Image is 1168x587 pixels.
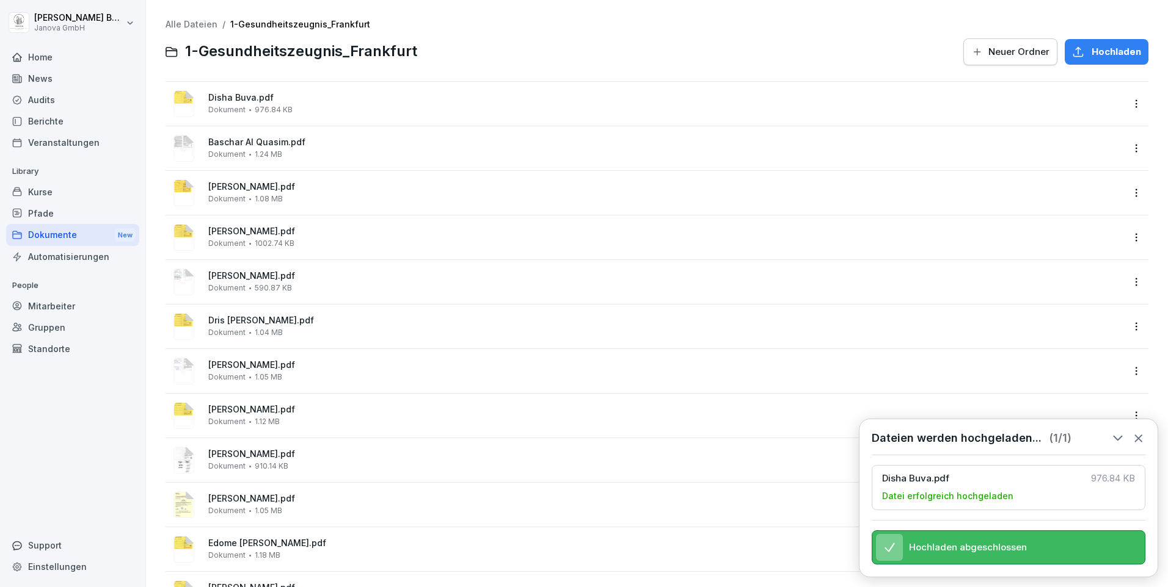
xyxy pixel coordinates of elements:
a: Alle Dateien [166,19,217,29]
a: Standorte [6,338,139,359]
a: Gruppen [6,317,139,338]
button: Hochladen [1065,39,1148,65]
span: Dokument [208,106,246,114]
span: [PERSON_NAME].pdf [208,405,1123,415]
span: [PERSON_NAME].pdf [208,494,1123,504]
span: Datei erfolgreich hochgeladen [882,490,1013,502]
p: People [6,276,139,295]
span: Dokument [208,239,246,248]
span: Edome [PERSON_NAME].pdf [208,538,1123,549]
span: 1.05 MB [255,373,282,381]
span: 1002.74 KB [255,239,294,248]
span: Dokument [208,506,246,515]
span: 976.84 KB [255,106,293,114]
span: 1.04 MB [255,328,283,337]
span: Dokument [208,551,246,560]
span: Dokument [208,328,246,337]
span: 1-Gesundheitszeugnis_Frankfurt [185,43,417,60]
a: DokumenteNew [6,224,139,247]
span: [PERSON_NAME].pdf [208,182,1123,192]
span: Disha Buva.pdf [208,93,1123,103]
a: Audits [6,89,139,110]
span: [PERSON_NAME].pdf [208,226,1123,237]
a: Berichte [6,110,139,132]
span: Hochladen [1092,45,1141,59]
span: Dokument [208,417,246,426]
a: News [6,68,139,89]
span: 976.84 KB [1091,473,1135,484]
p: [PERSON_NAME] Baradei [34,13,123,23]
a: 1-Gesundheitszeugnis_Frankfurt [230,19,370,29]
p: Library [6,162,139,181]
a: Pfade [6,203,139,224]
span: Hochladen abgeschlossen [909,542,1027,553]
span: [PERSON_NAME].pdf [208,360,1123,370]
span: / [222,20,225,30]
span: 1.08 MB [255,195,283,203]
span: Dokument [208,150,246,159]
span: 1.05 MB [255,506,282,515]
span: Neuer Ordner [988,45,1049,59]
span: Disha Buva.pdf [882,473,1084,484]
span: 910.14 KB [255,462,288,470]
span: [PERSON_NAME].pdf [208,271,1123,281]
span: ( 1 / 1 ) [1049,431,1071,445]
a: Automatisierungen [6,246,139,267]
a: Einstellungen [6,556,139,577]
span: Baschar Al Quasim.pdf [208,137,1123,148]
span: 1.18 MB [255,551,280,560]
a: Home [6,46,139,68]
a: Veranstaltungen [6,132,139,153]
span: 590.87 KB [255,284,292,292]
span: 1.12 MB [255,417,280,426]
span: Dokument [208,195,246,203]
span: Dokument [208,373,246,381]
span: Dateien werden hochgeladen... [872,431,1042,445]
span: Dris [PERSON_NAME].pdf [208,315,1123,326]
div: Dokumente [6,224,139,247]
p: Janova GmbH [34,24,123,32]
a: Mitarbeiter [6,295,139,317]
span: [PERSON_NAME].pdf [208,449,1123,459]
a: Kurse [6,181,139,203]
button: Neuer Ordner [963,38,1057,65]
span: Dokument [208,284,246,292]
span: Dokument [208,462,246,470]
div: New [115,228,136,242]
div: Support [6,535,139,556]
span: 1.24 MB [255,150,282,159]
